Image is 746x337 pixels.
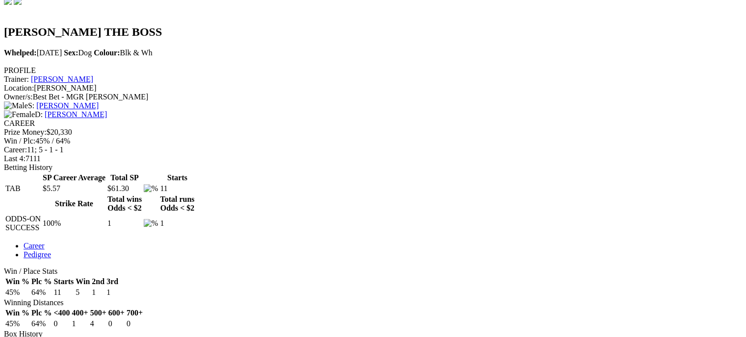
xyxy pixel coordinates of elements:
[4,128,47,136] span: Prize Money:
[5,288,30,297] td: 45%
[144,184,158,193] img: %
[24,250,51,259] a: Pedigree
[31,308,52,318] th: Plc %
[53,277,74,287] th: Starts
[91,277,105,287] th: 2nd
[42,184,106,193] td: $5.57
[106,277,119,287] th: 3rd
[4,84,742,93] div: [PERSON_NAME]
[42,173,106,183] th: SP Career Average
[72,319,89,329] td: 1
[4,101,28,110] img: Male
[159,194,195,213] th: Total runs Odds < $2
[4,93,33,101] span: Owner/s:
[4,75,29,83] span: Trainer:
[4,48,37,57] b: Whelped:
[4,25,742,39] h2: [PERSON_NAME] THE BOSS
[4,154,742,163] div: 7111
[108,319,125,329] td: 0
[53,308,70,318] th: <400
[4,66,742,75] div: PROFILE
[90,319,107,329] td: 4
[107,214,142,233] td: 1
[4,298,742,307] div: Winning Distances
[107,194,142,213] th: Total wins Odds < $2
[72,308,89,318] th: 400+
[4,154,26,163] span: Last 4:
[5,184,41,193] td: TAB
[126,308,143,318] th: 700+
[64,48,78,57] b: Sex:
[4,137,35,145] span: Win / Plc:
[4,145,742,154] div: 11; 5 - 1 - 1
[107,173,142,183] th: Total SP
[4,93,742,101] div: Best Bet - MGR [PERSON_NAME]
[4,48,62,57] span: [DATE]
[4,119,742,128] div: CAREER
[159,214,195,233] td: 1
[4,110,43,119] span: D:
[31,319,52,329] td: 64%
[31,277,52,287] th: Plc %
[5,308,30,318] th: Win %
[75,288,90,297] td: 5
[4,267,742,276] div: Win / Place Stats
[94,48,120,57] b: Colour:
[24,241,45,250] a: Career
[5,319,30,329] td: 45%
[42,194,106,213] th: Strike Rate
[4,145,27,154] span: Career:
[107,184,142,193] td: $61.30
[4,163,742,172] div: Betting History
[4,137,742,145] div: 45% / 64%
[159,173,195,183] th: Starts
[36,101,99,110] a: [PERSON_NAME]
[4,84,34,92] span: Location:
[159,184,195,193] td: 11
[45,110,107,119] a: [PERSON_NAME]
[90,308,107,318] th: 500+
[126,319,143,329] td: 0
[5,277,30,287] th: Win %
[64,48,92,57] span: Dog
[144,219,158,228] img: %
[4,110,35,119] img: Female
[31,75,93,83] a: [PERSON_NAME]
[75,277,90,287] th: Win
[31,288,52,297] td: 64%
[94,48,153,57] span: Blk & Wh
[5,214,41,233] td: ODDS-ON SUCCESS
[106,288,119,297] td: 1
[53,288,74,297] td: 11
[4,101,34,110] span: S:
[108,308,125,318] th: 600+
[53,319,70,329] td: 0
[91,288,105,297] td: 1
[4,128,742,137] div: $20,330
[42,214,106,233] td: 100%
